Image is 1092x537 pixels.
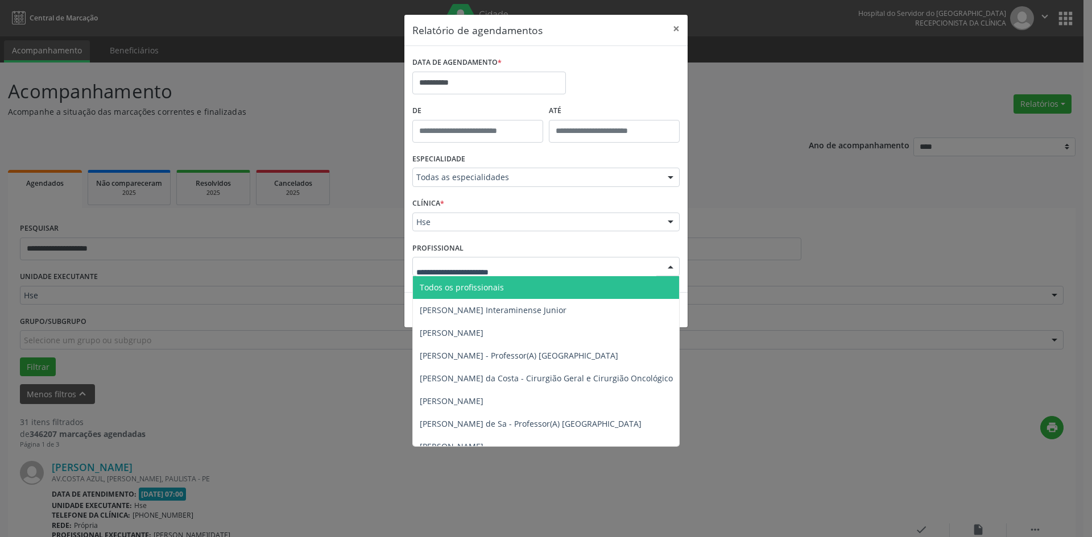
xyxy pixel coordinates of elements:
[665,15,688,43] button: Close
[549,102,680,120] label: ATÉ
[420,327,483,338] span: [PERSON_NAME]
[412,239,464,257] label: PROFISSIONAL
[420,418,642,429] span: [PERSON_NAME] de Sa - Professor(A) [GEOGRAPHIC_DATA]
[420,396,483,406] span: [PERSON_NAME]
[412,54,502,72] label: DATA DE AGENDAMENTO
[420,373,673,384] span: [PERSON_NAME] da Costa - Cirurgião Geral e Cirurgião Oncológico
[416,217,656,228] span: Hse
[420,305,566,315] span: [PERSON_NAME] Interaminense Junior
[420,282,504,293] span: Todos os profissionais
[412,23,543,38] h5: Relatório de agendamentos
[420,441,483,452] span: [PERSON_NAME]
[412,102,543,120] label: De
[412,195,444,213] label: CLÍNICA
[416,172,656,183] span: Todas as especialidades
[420,350,618,361] span: [PERSON_NAME] - Professor(A) [GEOGRAPHIC_DATA]
[412,151,465,168] label: ESPECIALIDADE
